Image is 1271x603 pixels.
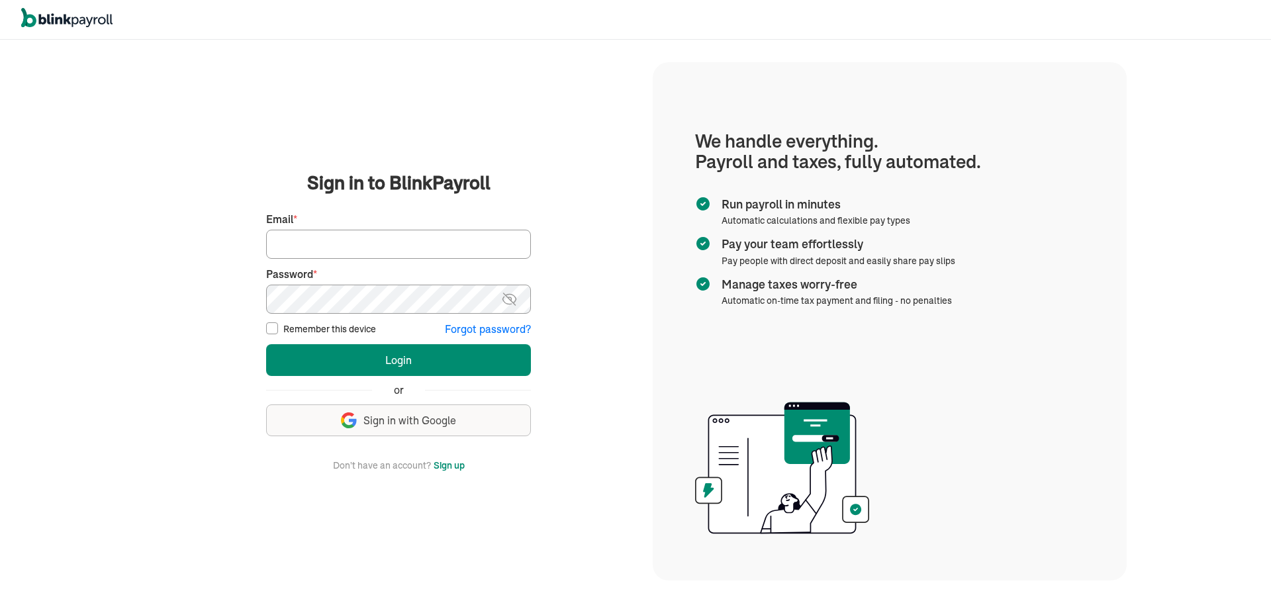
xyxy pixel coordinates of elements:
img: illustration [695,398,869,538]
button: Forgot password? [445,322,531,337]
img: checkmark [695,196,711,212]
span: Sign in with Google [363,413,456,428]
input: Your email address [266,230,531,259]
button: Sign up [434,457,465,473]
label: Remember this device [283,322,376,336]
span: Sign in to BlinkPayroll [307,169,491,196]
span: Pay people with direct deposit and easily share pay slips [722,255,955,267]
img: checkmark [695,236,711,252]
button: Login [266,344,531,376]
button: Sign in with Google [266,404,531,436]
span: Automatic calculations and flexible pay types [722,214,910,226]
img: google [341,412,357,428]
span: Automatic on-time tax payment and filing - no penalties [722,295,952,306]
span: or [394,383,404,398]
img: checkmark [695,276,711,292]
label: Email [266,212,531,227]
img: eye [501,291,518,307]
span: Don't have an account? [333,457,431,473]
span: Pay your team effortlessly [722,236,950,253]
img: logo [21,8,113,28]
span: Run payroll in minutes [722,196,905,213]
h1: We handle everything. Payroll and taxes, fully automated. [695,131,1084,172]
span: Manage taxes worry-free [722,276,947,293]
label: Password [266,267,531,282]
